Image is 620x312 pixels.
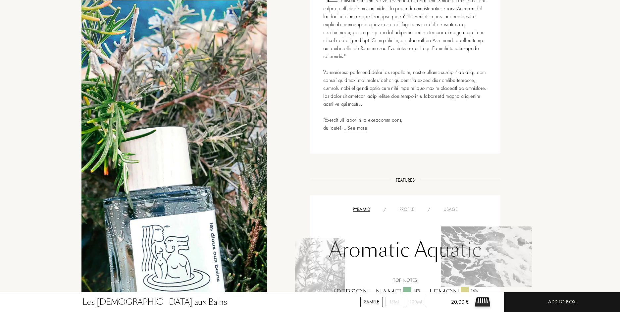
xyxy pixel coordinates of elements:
[440,298,469,312] div: 20,00 €
[360,297,383,307] div: Sample
[386,297,403,307] div: 15mL
[329,287,424,299] div: [PERSON_NAME]
[346,124,367,131] span: See more
[473,292,492,312] img: sample box sommelier du parfum
[346,206,377,213] div: Pyramid
[315,277,495,284] div: Top notes
[548,298,576,306] div: Add to box
[377,206,393,213] div: /
[441,226,532,287] img: AO6OELSZCGVHU_1.png
[421,206,437,213] div: /
[82,296,227,308] div: Les [DEMOGRAPHIC_DATA] aux Bains
[406,297,426,307] div: 100mL
[437,206,464,213] div: Usage
[315,235,495,269] div: Aromatic Aquatic
[471,287,478,293] div: 14 %
[424,287,482,299] div: Lemon
[413,287,420,293] div: 14 %
[393,206,421,213] div: Profile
